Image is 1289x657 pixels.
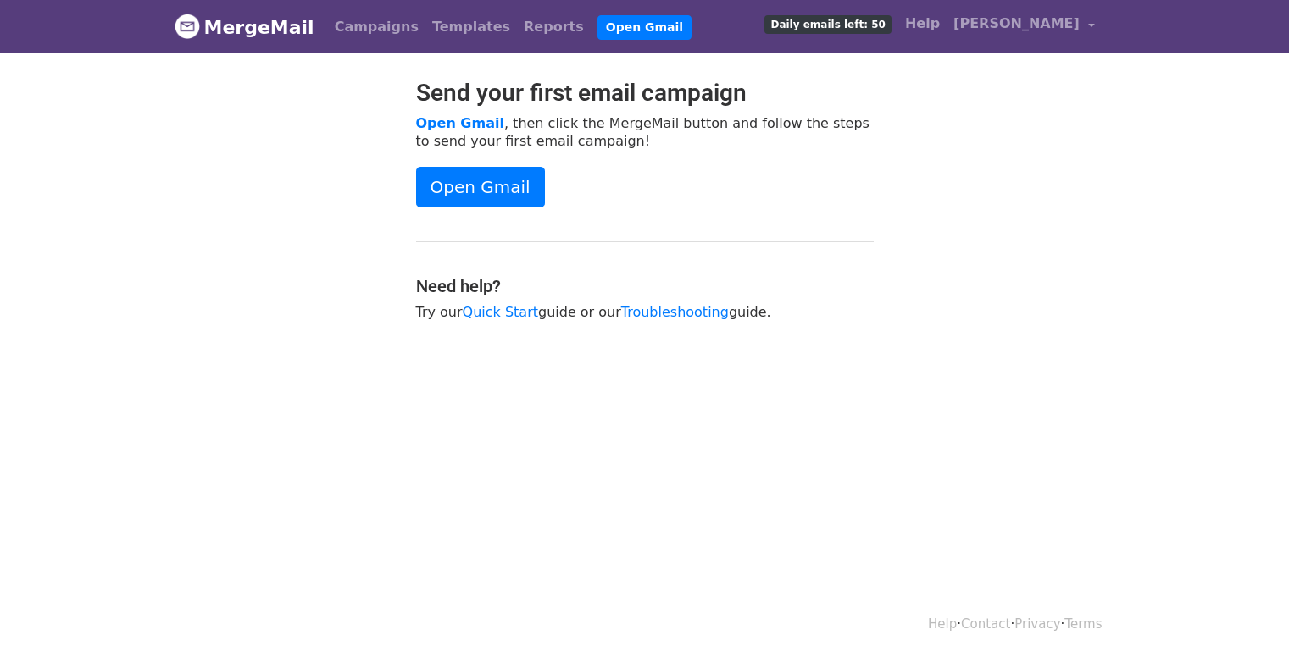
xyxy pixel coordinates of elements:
[416,167,545,207] a: Open Gmail
[764,15,891,34] span: Daily emails left: 50
[416,115,504,131] a: Open Gmail
[416,114,874,150] p: , then click the MergeMail button and follow the steps to send your first email campaign!
[463,304,538,320] a: Quick Start
[416,79,874,108] h2: Send your first email campaign
[961,616,1010,632] a: Contact
[621,304,729,320] a: Troubleshooting
[928,616,957,632] a: Help
[758,7,897,41] a: Daily emails left: 50
[898,7,947,41] a: Help
[175,14,200,39] img: MergeMail logo
[1064,616,1102,632] a: Terms
[947,7,1101,47] a: [PERSON_NAME]
[597,15,692,40] a: Open Gmail
[425,10,517,44] a: Templates
[175,9,314,45] a: MergeMail
[416,276,874,296] h4: Need help?
[953,14,1080,34] span: [PERSON_NAME]
[328,10,425,44] a: Campaigns
[416,303,874,321] p: Try our guide or our guide.
[517,10,591,44] a: Reports
[1014,616,1060,632] a: Privacy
